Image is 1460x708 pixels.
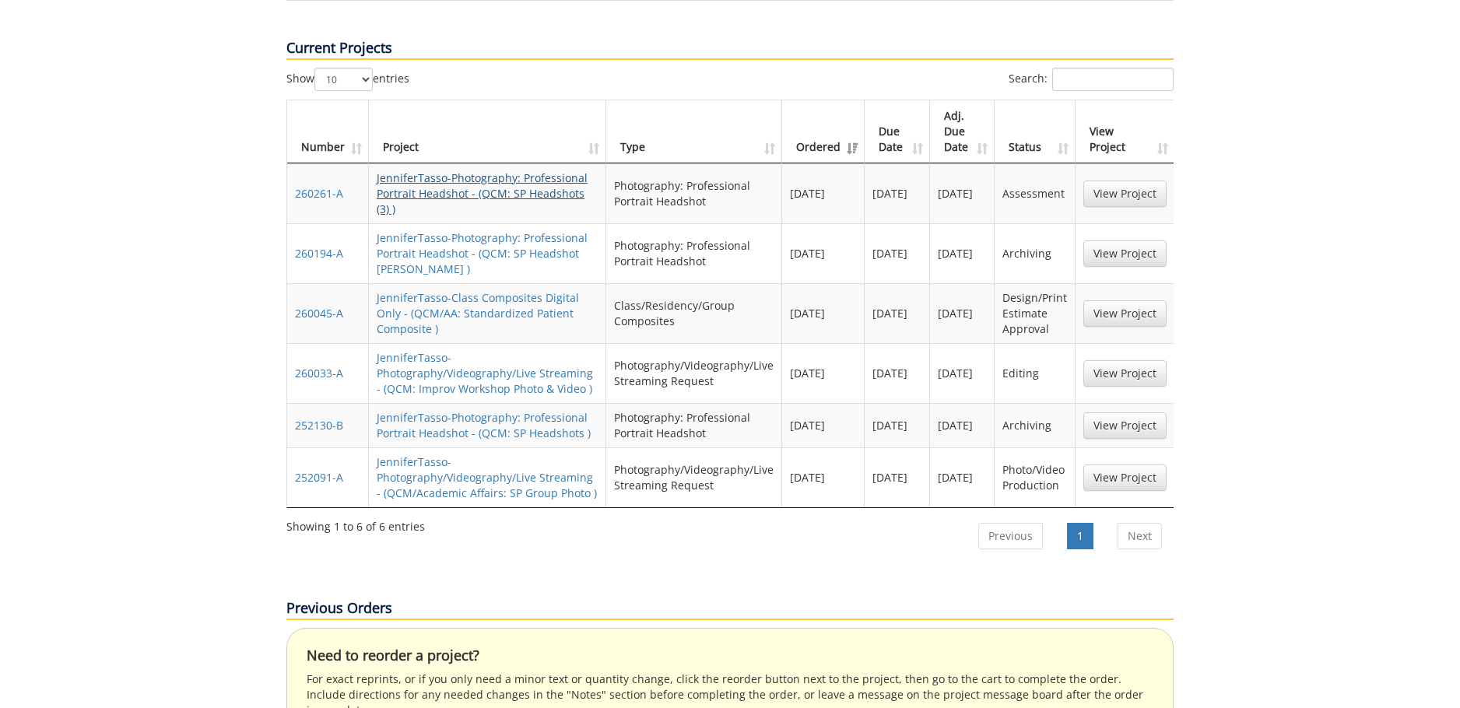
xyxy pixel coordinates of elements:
[287,100,369,163] th: Number: activate to sort column ascending
[930,283,995,343] td: [DATE]
[377,410,591,440] a: JenniferTasso-Photography: Professional Portrait Headshot - (QCM: SP Headshots )
[995,163,1076,223] td: Assessment
[295,470,343,485] a: 252091-A
[1076,100,1174,163] th: View Project: activate to sort column ascending
[782,163,865,223] td: [DATE]
[782,223,865,283] td: [DATE]
[865,283,929,343] td: [DATE]
[995,283,1076,343] td: Design/Print Estimate Approval
[606,223,782,283] td: Photography: Professional Portrait Headshot
[606,403,782,447] td: Photography: Professional Portrait Headshot
[782,403,865,447] td: [DATE]
[865,163,929,223] td: [DATE]
[377,170,588,216] a: JenniferTasso-Photography: Professional Portrait Headshot - (QCM: SP Headshots (3) )
[995,223,1076,283] td: Archiving
[286,598,1174,620] p: Previous Orders
[606,100,782,163] th: Type: activate to sort column ascending
[286,38,1174,60] p: Current Projects
[865,403,929,447] td: [DATE]
[377,350,593,396] a: JenniferTasso-Photography/Videography/Live Streaming - (QCM: Improv Workshop Photo & Video )
[995,403,1076,447] td: Archiving
[865,447,929,507] td: [DATE]
[1083,412,1167,439] a: View Project
[930,163,995,223] td: [DATE]
[295,306,343,321] a: 260045-A
[782,283,865,343] td: [DATE]
[995,100,1076,163] th: Status: activate to sort column ascending
[865,100,929,163] th: Due Date: activate to sort column ascending
[930,223,995,283] td: [DATE]
[1052,68,1174,91] input: Search:
[295,246,343,261] a: 260194-A
[978,523,1043,549] a: Previous
[1083,464,1167,491] a: View Project
[377,290,579,336] a: JenniferTasso-Class Composites Digital Only - (QCM/AA: Standardized Patient Composite )
[286,513,425,535] div: Showing 1 to 6 of 6 entries
[930,343,995,403] td: [DATE]
[995,343,1076,403] td: Editing
[1083,360,1167,387] a: View Project
[1067,523,1093,549] a: 1
[930,447,995,507] td: [DATE]
[295,418,343,433] a: 252130-B
[865,223,929,283] td: [DATE]
[1083,300,1167,327] a: View Project
[606,163,782,223] td: Photography: Professional Portrait Headshot
[865,343,929,403] td: [DATE]
[606,447,782,507] td: Photography/Videography/Live Streaming Request
[1083,240,1167,267] a: View Project
[286,68,409,91] label: Show entries
[1118,523,1162,549] a: Next
[295,186,343,201] a: 260261-A
[314,68,373,91] select: Showentries
[369,100,606,163] th: Project: activate to sort column ascending
[606,343,782,403] td: Photography/Videography/Live Streaming Request
[782,100,865,163] th: Ordered: activate to sort column ascending
[295,366,343,380] a: 260033-A
[606,283,782,343] td: Class/Residency/Group Composites
[782,447,865,507] td: [DATE]
[930,100,995,163] th: Adj. Due Date: activate to sort column ascending
[782,343,865,403] td: [DATE]
[377,454,597,500] a: JenniferTasso-Photography/Videography/Live Streaming - (QCM/Academic Affairs: SP Group Photo )
[307,648,1153,664] h4: Need to reorder a project?
[1083,181,1167,207] a: View Project
[930,403,995,447] td: [DATE]
[1009,68,1174,91] label: Search:
[995,447,1076,507] td: Photo/Video Production
[377,230,588,276] a: JenniferTasso-Photography: Professional Portrait Headshot - (QCM: SP Headshot [PERSON_NAME] )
